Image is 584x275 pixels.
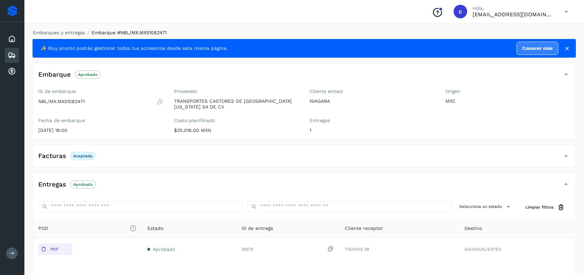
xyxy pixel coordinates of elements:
div: Cuentas por cobrar [5,64,19,79]
p: cuentasespeciales8_met@castores.com.mx [473,11,554,18]
button: Limpiar filtros [520,201,570,214]
p: $25,016.00 MXN [174,127,299,133]
button: PDF [38,243,72,255]
label: Entregas [310,118,435,123]
div: Inicio [5,32,19,46]
span: Estado [147,225,163,232]
p: NIAGARA [310,98,435,104]
span: POD [38,225,137,232]
p: [DATE] 18:00 [38,127,163,133]
label: ID de embarque [38,89,163,94]
p: TRANSPORTES CASTORES DE [GEOGRAPHIC_DATA][US_STATE] SA DE CV [174,98,299,110]
td: TIENDAS 3B [339,238,459,260]
span: Destino [464,225,482,232]
p: PDF [50,247,58,252]
a: Embarques y entregas [33,30,85,35]
div: 29275 [242,245,334,253]
p: Aprobado [78,72,98,77]
button: Selecciona un estado [457,201,515,212]
div: Embarques [5,48,19,63]
a: Conocer más [517,42,558,55]
p: MXC [445,98,570,104]
p: NBL/MX.MX51082471 [38,99,85,104]
label: Origen [445,89,570,94]
span: Cliente receptor [345,225,383,232]
p: Hola, [473,5,554,11]
div: EmbarqueAprobado [33,69,576,86]
label: Cliente emisor [310,89,435,94]
span: ID de entrega [242,225,273,232]
label: Fecha de embarque [38,118,163,123]
p: Aceptada [73,154,92,158]
p: Aprobado [73,182,93,187]
h4: Facturas [38,152,66,160]
label: Proveedor [174,89,299,94]
span: Aprobado [153,247,175,252]
p: 1 [310,127,435,133]
td: AGUASCALIENTES [459,238,576,260]
h4: Embarque [38,71,71,79]
label: Costo planificado [174,118,299,123]
div: FacturasAceptada [33,150,576,167]
h4: Entregas [38,181,66,189]
span: ✨ Muy pronto podrás gestionar todos tus accesorios desde esta misma página. [41,45,228,52]
div: EntregasAprobado [33,179,576,196]
span: Embarque #NBL/MX.MX51082471 [91,30,167,35]
nav: breadcrumb [33,29,576,36]
span: Limpiar filtros [525,204,554,210]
